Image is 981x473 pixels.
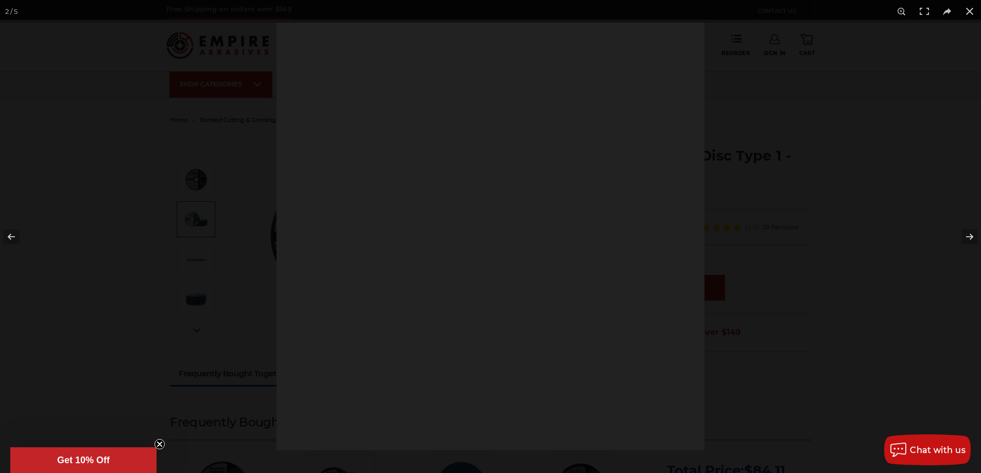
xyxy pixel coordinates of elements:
span: Chat with us [910,445,966,455]
span: Get 10% Off [57,455,110,465]
button: Next (arrow right) [945,211,981,262]
button: Close teaser [154,439,165,449]
button: Chat with us [884,434,971,465]
div: Get 10% OffClose teaser [10,447,157,473]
